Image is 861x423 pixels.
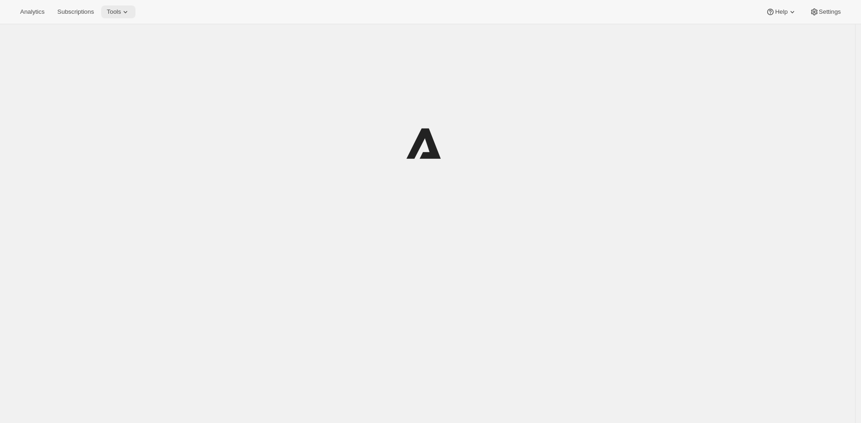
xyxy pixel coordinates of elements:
span: Tools [107,8,121,16]
span: Settings [819,8,841,16]
button: Analytics [15,5,50,18]
button: Settings [804,5,846,18]
button: Subscriptions [52,5,99,18]
button: Help [760,5,802,18]
span: Help [775,8,787,16]
span: Analytics [20,8,44,16]
span: Subscriptions [57,8,94,16]
button: Tools [101,5,135,18]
